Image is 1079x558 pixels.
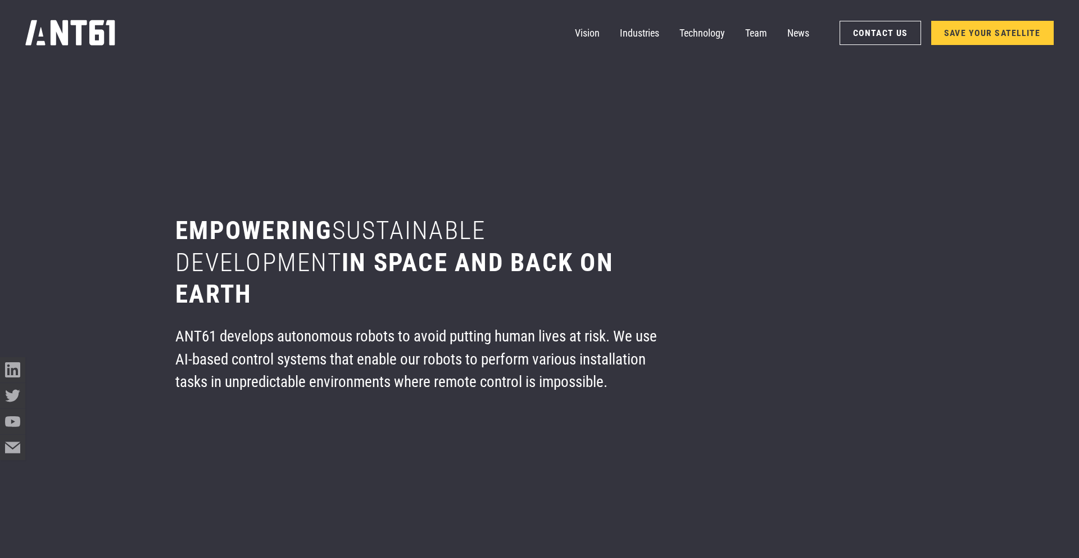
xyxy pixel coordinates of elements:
h1: Empowering in space and back on earth [175,215,664,310]
a: Team [745,20,767,46]
div: ANT61 develops autonomous robots to avoid putting human lives at risk. We use AI-based control sy... [175,325,664,394]
a: Industries [620,20,659,46]
span: sustainable development [175,215,486,277]
a: Contact Us [840,21,921,46]
a: Vision [575,20,600,46]
a: home [25,16,115,49]
a: News [787,20,809,46]
a: SAVE YOUR SATELLITE [931,21,1054,46]
a: Technology [679,20,725,46]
